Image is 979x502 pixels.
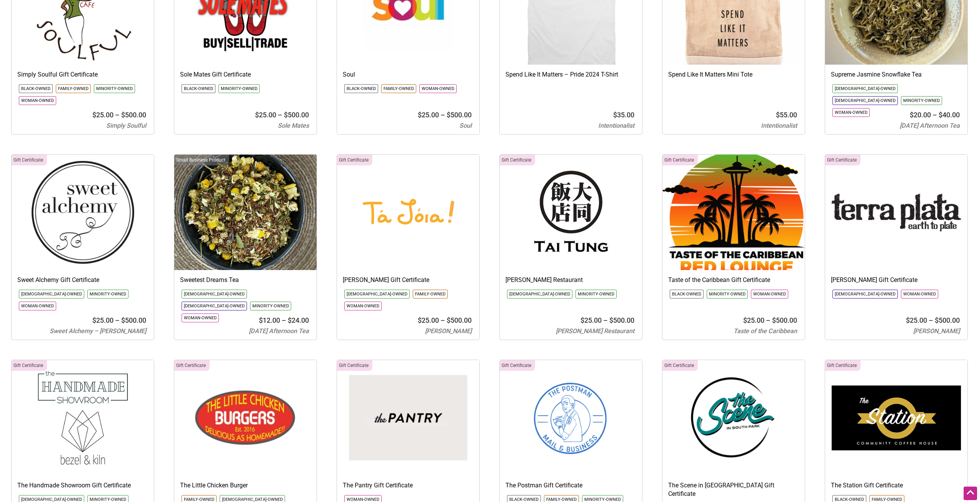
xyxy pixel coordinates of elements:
span: $ [284,111,288,119]
img: The Postman logo [500,360,642,475]
h3: [PERSON_NAME] Gift Certificate [831,276,962,284]
h3: The Station Gift Certificate [831,481,962,490]
li: Click to show only this community [56,84,91,93]
h3: Supreme Jasmine Snowflake Tea [831,70,962,79]
bdi: 25.00 [92,316,113,324]
span: $ [906,316,910,324]
h3: Soul [343,70,474,79]
li: Click to show only this community [87,290,128,299]
span: $ [92,111,96,119]
span: $ [776,111,780,119]
bdi: 25.00 [906,316,927,324]
img: Friday Afternoon Tea Sweetest Dreams [174,155,317,270]
li: Click to show only this community [250,302,291,310]
bdi: 500.00 [935,316,960,324]
bdi: 24.00 [288,316,309,324]
div: Click to show only this category [337,155,372,165]
span: – [440,316,445,324]
li: Click to show only this community [19,96,56,105]
bdi: 40.00 [939,111,960,119]
span: – [929,316,933,324]
li: Click to show only this community [901,290,938,299]
span: $ [580,316,584,324]
img: The Station gift certificates [825,360,967,475]
span: [DATE] Afternoon Tea [900,122,960,129]
li: Click to show only this community [832,96,898,105]
img: Terra Plata [825,155,967,270]
span: $ [121,316,125,324]
span: $ [418,316,422,324]
li: Click to show only this community [19,302,56,310]
span: [PERSON_NAME] [425,327,472,335]
h3: The Scene in [GEOGRAPHIC_DATA] Gift Certificate [668,481,799,499]
div: Click to show only this category [825,155,861,165]
li: Click to show only this community [344,84,378,93]
li: Click to show only this community [575,290,617,299]
span: $ [259,316,263,324]
img: Taste of the Caribbean logo [662,155,805,270]
li: Click to show only this community [751,290,788,299]
span: [PERSON_NAME] [913,327,960,335]
div: Click to show only this category [12,155,47,165]
h3: Sweet Alchemy Gift Certificate [17,276,148,284]
span: Intentionalist [761,122,797,129]
img: Ta Joia logo [337,155,479,270]
div: Click to show only this category [12,360,47,371]
span: $ [288,316,292,324]
li: Click to show only this community [182,84,215,93]
span: $ [121,111,125,119]
span: $ [447,316,450,324]
bdi: 35.00 [613,111,634,119]
img: The Little Chicken Burger [174,360,317,475]
div: Click to show only this category [174,360,210,371]
span: – [603,316,608,324]
li: Click to show only this community [413,290,448,299]
li: Click to show only this community [182,290,247,299]
li: Click to show only this community [832,290,898,299]
h3: Sweetest Dreams Tea [180,276,311,284]
img: Tai Tung gift certificates [500,155,642,270]
li: Click to show only this community [381,84,416,93]
span: Intentionalist [598,122,634,129]
li: Click to show only this community [507,290,572,299]
span: Sweet Alchemy – [PERSON_NAME] [50,327,146,335]
span: $ [613,111,617,119]
span: $ [910,111,914,119]
bdi: 25.00 [743,316,764,324]
bdi: 25.00 [418,316,439,324]
span: $ [609,316,613,324]
h3: Simply Soulful Gift Certificate [17,70,148,79]
div: Click to show only this category [174,155,229,165]
bdi: 55.00 [776,111,797,119]
li: Click to show only this community [832,84,898,93]
h3: The Postman Gift Certificate [505,481,636,490]
h3: Sole Mates Gift Certificate [180,70,311,79]
span: $ [255,111,259,119]
div: Click to show only this category [662,360,698,371]
li: Click to show only this community [19,290,84,299]
h3: Taste of the Caribbean Gift Certificate [668,276,799,284]
bdi: 500.00 [121,316,146,324]
h3: The Little Chicken Burger [180,481,311,490]
bdi: 500.00 [284,111,309,119]
bdi: 20.00 [910,111,931,119]
span: – [766,316,771,324]
div: Scroll Back to Top [964,487,977,500]
div: Click to show only this category [500,360,535,371]
bdi: 500.00 [609,316,634,324]
img: The Scene in South Park [662,360,805,475]
li: Click to show only this community [182,314,219,322]
li: Click to show only this community [670,290,704,299]
bdi: 500.00 [447,316,472,324]
span: $ [418,111,422,119]
li: Click to show only this community [344,290,410,299]
li: Click to show only this community [419,84,457,93]
h3: The Pantry Gift Certificate [343,481,474,490]
li: Click to show only this community [182,302,247,310]
img: The Pantry Gift Certificates [337,360,479,475]
span: [DATE] Afternoon Tea [249,327,309,335]
li: Click to show only this community [19,84,53,93]
h3: [PERSON_NAME] Restaurant [505,276,636,284]
span: Simply Soulful [106,122,146,129]
bdi: 25.00 [92,111,113,119]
